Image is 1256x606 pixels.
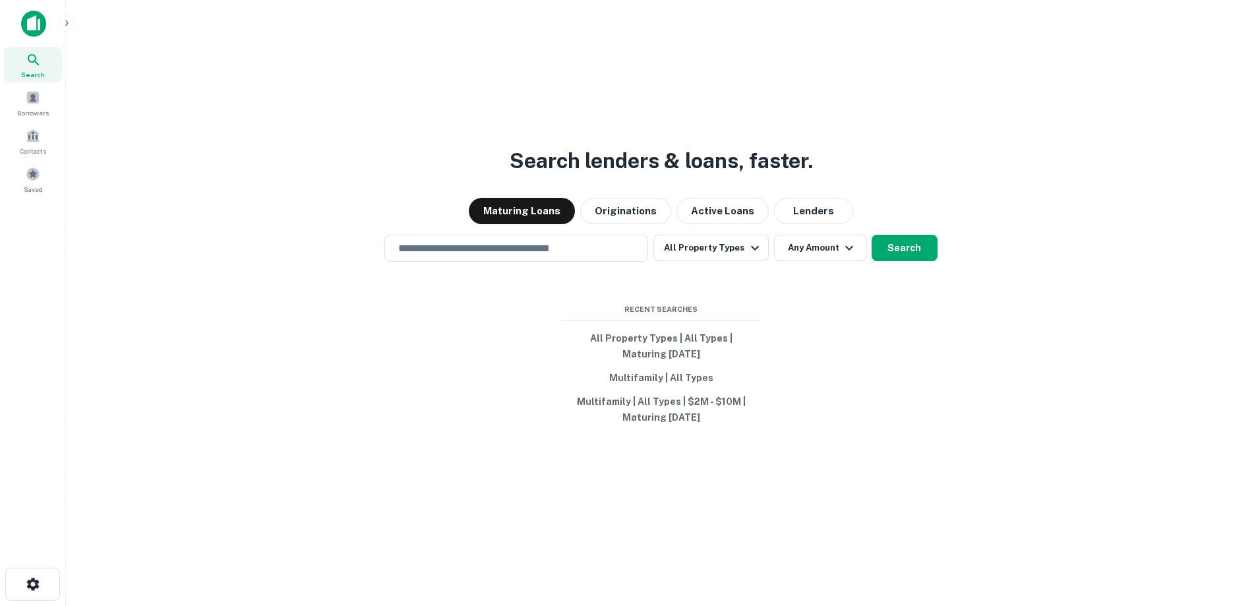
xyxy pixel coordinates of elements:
span: Recent Searches [562,304,760,315]
a: Borrowers [4,85,62,121]
span: Saved [24,184,43,195]
button: Active Loans [676,198,769,224]
button: Any Amount [774,235,866,261]
button: Multifamily | All Types | $2M - $10M | Maturing [DATE] [562,390,760,429]
a: Saved [4,162,62,197]
a: Contacts [4,123,62,159]
button: All Property Types [653,235,768,261]
button: All Property Types | All Types | Maturing [DATE] [562,326,760,366]
span: Contacts [20,146,46,156]
span: Borrowers [17,107,49,118]
img: capitalize-icon.png [21,11,46,37]
span: Search [21,69,45,80]
button: Originations [580,198,671,224]
a: Search [4,47,62,82]
button: Multifamily | All Types [562,366,760,390]
iframe: Chat Widget [1190,500,1256,564]
h3: Search lenders & loans, faster. [510,145,813,177]
button: Lenders [774,198,853,224]
button: Maturing Loans [469,198,575,224]
button: Search [872,235,938,261]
